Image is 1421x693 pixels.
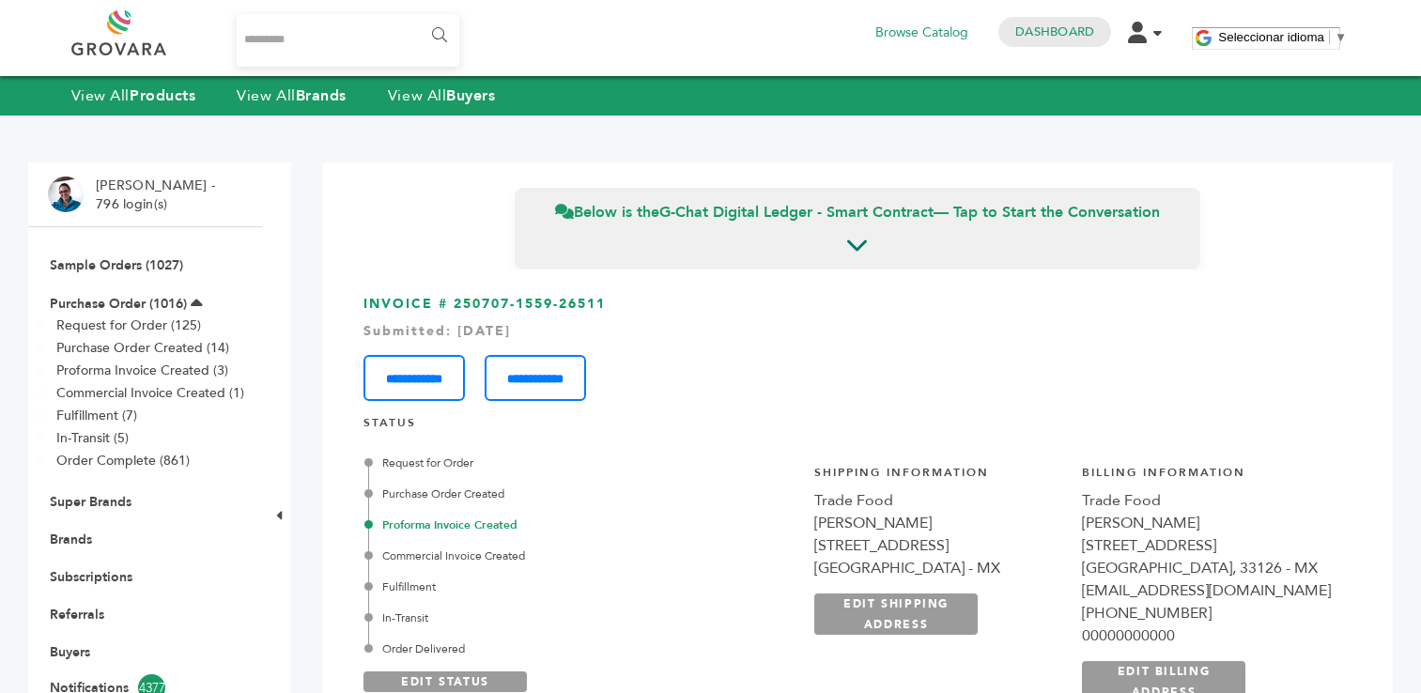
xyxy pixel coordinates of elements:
[388,85,496,106] a: View AllBuyers
[368,609,709,626] div: In-Transit
[814,465,1063,490] h4: Shipping Information
[1082,489,1331,512] div: Trade Food
[1082,557,1331,579] div: [GEOGRAPHIC_DATA], 33126 - MX
[56,339,229,357] a: Purchase Order Created (14)
[1218,30,1324,44] span: Seleccionar idioma
[875,23,968,43] a: Browse Catalog
[50,295,187,313] a: Purchase Order (1016)
[368,578,709,595] div: Fulfillment
[446,85,495,106] strong: Buyers
[814,512,1063,534] div: [PERSON_NAME]
[1015,23,1094,40] a: Dashboard
[363,671,527,692] a: EDIT STATUS
[50,493,131,511] a: Super Brands
[96,177,220,213] li: [PERSON_NAME] - 796 login(s)
[237,14,459,67] input: Search...
[659,202,934,223] strong: G-Chat Digital Ledger - Smart Contract
[296,85,347,106] strong: Brands
[50,643,90,661] a: Buyers
[56,407,137,424] a: Fulfillment (7)
[56,429,129,447] a: In-Transit (5)
[814,534,1063,557] div: [STREET_ADDRESS]
[1082,465,1331,490] h4: Billing Information
[368,640,709,657] div: Order Delivered
[814,557,1063,579] div: [GEOGRAPHIC_DATA] - MX
[363,415,1351,440] h4: STATUS
[50,606,104,624] a: Referrals
[1082,579,1331,602] div: [EMAIL_ADDRESS][DOMAIN_NAME]
[1335,30,1347,44] span: ▼
[368,516,709,533] div: Proforma Invoice Created
[368,547,709,564] div: Commercial Invoice Created
[368,485,709,502] div: Purchase Order Created
[56,316,201,334] a: Request for Order (125)
[56,362,228,379] a: Proforma Invoice Created (3)
[363,295,1351,401] h3: INVOICE # 250707-1559-26511
[237,85,347,106] a: View AllBrands
[50,256,183,274] a: Sample Orders (1027)
[71,85,196,106] a: View AllProducts
[56,384,244,402] a: Commercial Invoice Created (1)
[1218,30,1347,44] a: Seleccionar idioma​
[50,531,92,548] a: Brands
[1082,512,1331,534] div: [PERSON_NAME]
[814,489,1063,512] div: Trade Food
[814,593,978,635] a: EDIT SHIPPING ADDRESS
[50,568,132,586] a: Subscriptions
[1082,534,1331,557] div: [STREET_ADDRESS]
[1329,30,1330,44] span: ​
[1082,624,1331,647] div: 00000000000
[56,452,190,470] a: Order Complete (861)
[555,202,1160,223] span: Below is the — Tap to Start the Conversation
[130,85,195,106] strong: Products
[363,322,1351,341] div: Submitted: [DATE]
[1082,602,1331,624] div: [PHONE_NUMBER]
[368,454,709,471] div: Request for Order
